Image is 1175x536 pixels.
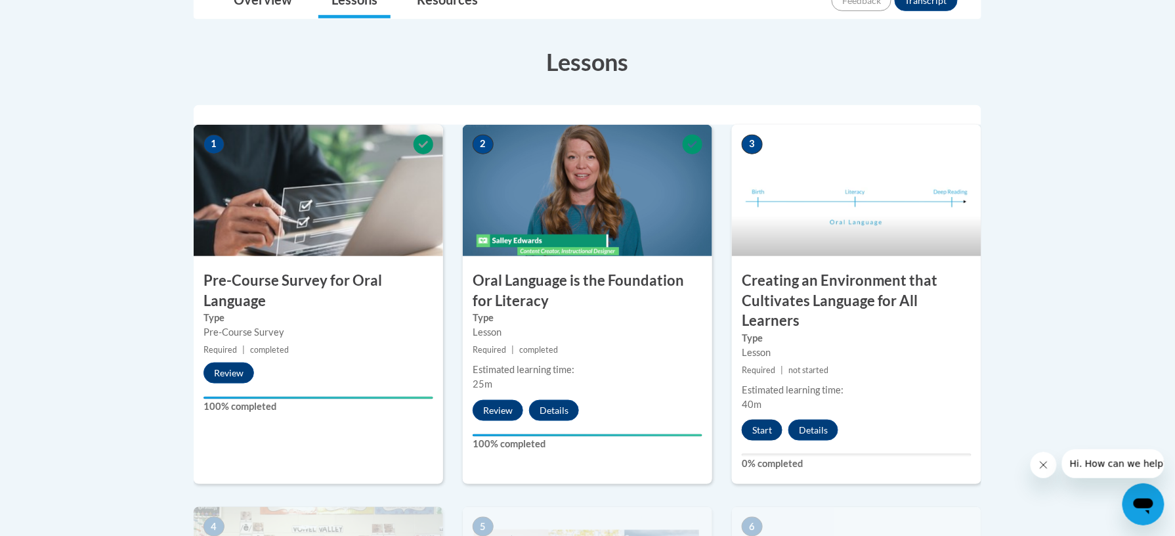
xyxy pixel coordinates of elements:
[1122,483,1164,525] iframe: Button to launch messaging window
[742,365,775,375] span: Required
[1062,449,1164,478] iframe: Message from company
[203,311,433,325] label: Type
[742,346,972,360] div: Lesson
[203,345,237,355] span: Required
[732,271,981,331] h3: Creating an Environment that Cultivates Language for All Learners
[732,125,981,256] img: Course Image
[203,363,254,384] button: Review
[780,365,783,375] span: |
[203,397,433,399] div: Your progress
[203,325,433,340] div: Pre-Course Survey
[1031,452,1057,478] iframe: Close message
[194,125,443,256] img: Course Image
[529,400,579,421] button: Details
[473,135,494,154] span: 2
[473,378,492,390] span: 25m
[250,345,289,355] span: completed
[203,135,224,154] span: 1
[519,345,558,355] span: completed
[203,399,433,414] label: 100% completed
[742,135,763,154] span: 3
[194,271,443,311] h3: Pre-Course Survey for Oral Language
[463,271,712,311] h3: Oral Language is the Foundation for Literacy
[473,345,506,355] span: Required
[742,457,972,471] label: 0% completed
[473,400,523,421] button: Review
[742,331,972,346] label: Type
[473,311,702,325] label: Type
[8,9,106,20] span: Hi. How can we help?
[511,345,514,355] span: |
[742,399,761,410] span: 40m
[788,420,838,441] button: Details
[194,45,981,78] h3: Lessons
[242,345,245,355] span: |
[788,365,828,375] span: not started
[473,437,702,451] label: 100% completed
[742,420,782,441] button: Start
[473,434,702,437] div: Your progress
[473,363,702,377] div: Estimated learning time:
[463,125,712,256] img: Course Image
[473,325,702,340] div: Lesson
[742,383,972,397] div: Estimated learning time:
